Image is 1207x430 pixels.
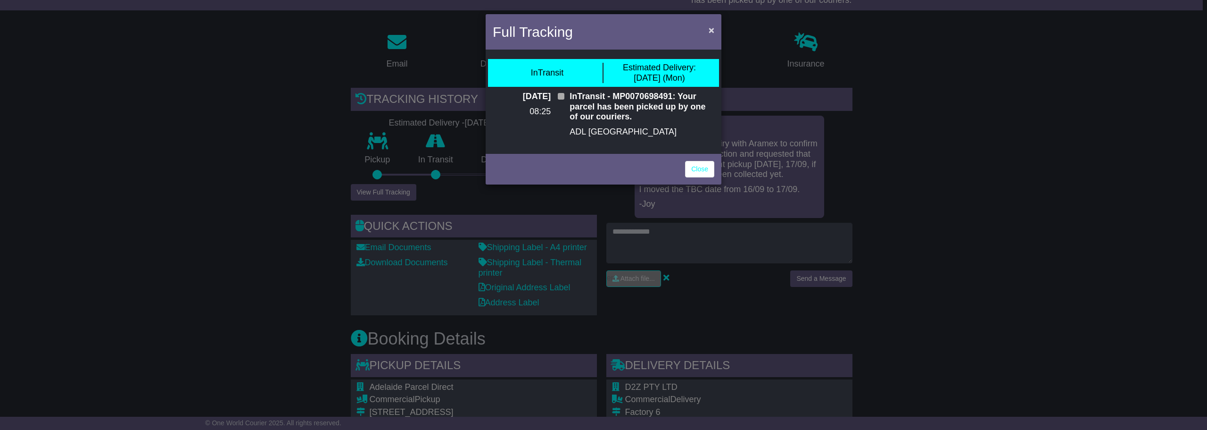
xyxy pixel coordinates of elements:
[685,161,714,177] a: Close
[531,68,563,78] div: InTransit
[623,63,696,72] span: Estimated Delivery:
[493,92,551,102] p: [DATE]
[570,127,714,137] p: ADL [GEOGRAPHIC_DATA]
[623,63,696,83] div: [DATE] (Mon)
[493,107,551,117] p: 08:25
[493,21,573,42] h4: Full Tracking
[570,92,714,122] p: InTransit - MP0070698491: Your parcel has been picked up by one of our couriers.
[704,20,719,40] button: Close
[709,25,714,35] span: ×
